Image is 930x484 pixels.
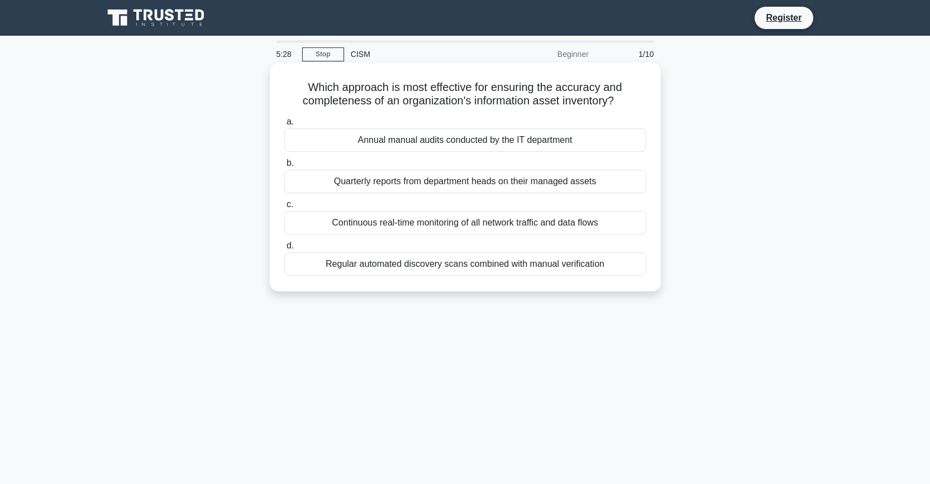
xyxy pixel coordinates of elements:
div: Regular automated discovery scans combined with manual verification [284,252,646,276]
div: Continuous real-time monitoring of all network traffic and data flows [284,211,646,234]
div: Annual manual audits conducted by the IT department [284,128,646,152]
a: Register [759,11,808,25]
h5: Which approach is most effective for ensuring the accuracy and completeness of an organization's ... [283,80,647,108]
div: 1/10 [595,43,661,65]
div: Beginner [498,43,595,65]
a: Stop [302,47,344,61]
span: d. [287,241,294,250]
div: Quarterly reports from department heads on their managed assets [284,170,646,193]
span: c. [287,199,293,209]
span: b. [287,158,294,167]
div: 5:28 [270,43,302,65]
div: CISM [344,43,498,65]
span: a. [287,117,294,126]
